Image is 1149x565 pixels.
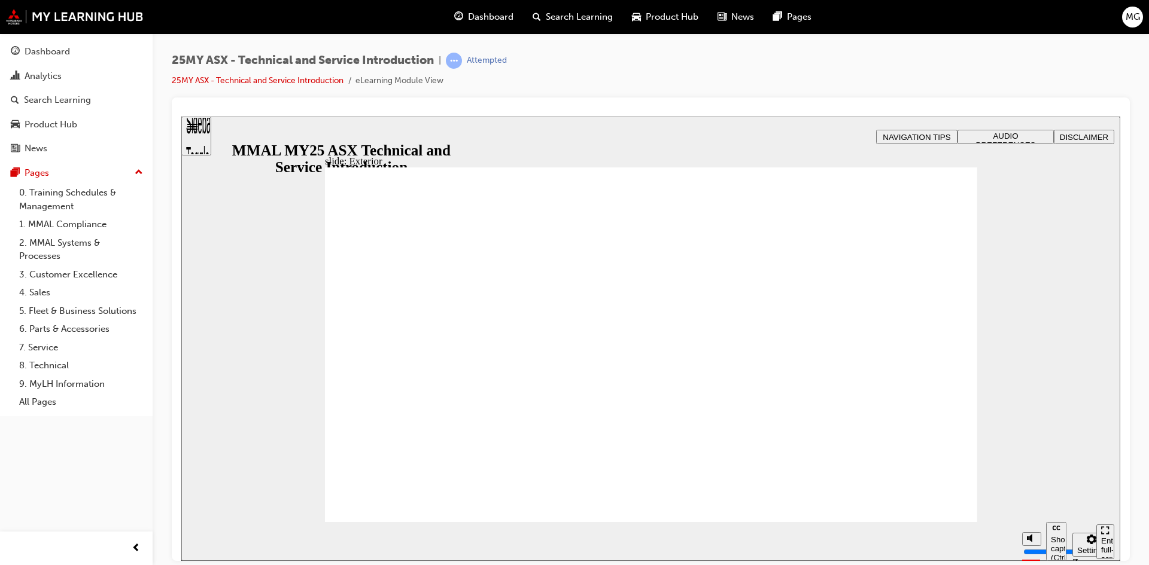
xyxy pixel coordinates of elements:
[1122,7,1143,28] button: MG
[891,440,915,475] label: Zoom to fit
[25,45,70,59] div: Dashboard
[25,69,62,83] div: Analytics
[718,10,727,25] span: news-icon
[865,405,885,444] button: Show captions (Ctrl+Alt+C)
[842,430,919,440] input: volume
[764,5,821,29] a: pages-iconPages
[14,265,148,284] a: 3. Customer Excellence
[14,215,148,234] a: 1. MMAL Compliance
[11,47,20,57] span: guage-icon
[11,95,19,106] span: search-icon
[787,10,811,24] span: Pages
[14,184,148,215] a: 0. Training Schedules & Management
[776,13,873,28] button: AUDIO PREFERENCES
[920,420,928,456] div: Enter full-screen (Ctrl+Alt+F)
[5,65,148,87] a: Analytics
[622,5,708,29] a: car-iconProduct Hub
[841,416,860,429] button: Mute (Ctrl+Alt+M)
[1126,10,1140,24] span: MG
[795,15,855,33] span: AUDIO PREFERENCES
[14,393,148,411] a: All Pages
[731,10,754,24] span: News
[5,89,148,111] a: Search Learning
[835,405,909,444] div: misc controls
[11,120,20,130] span: car-icon
[773,10,782,25] span: pages-icon
[14,338,148,357] a: 7. Service
[891,416,929,440] button: Settings
[446,53,462,69] span: learningRecordVerb_ATTEMPT-icon
[873,13,933,28] button: DISCLAIMER
[896,429,925,438] div: Settings
[523,5,622,29] a: search-iconSearch Learning
[14,234,148,265] a: 2. MMAL Systems & Processes
[5,162,148,184] button: Pages
[11,71,20,82] span: chart-icon
[172,75,344,85] a: 25MY ASX - Technical and Service Introduction
[5,114,148,136] a: Product Hub
[24,93,91,107] div: Search Learning
[445,5,523,29] a: guage-iconDashboard
[533,10,541,25] span: search-icon
[14,375,148,393] a: 9. MyLH Information
[6,9,144,25] img: mmal
[5,138,148,160] a: News
[468,10,513,24] span: Dashboard
[632,10,641,25] span: car-icon
[14,302,148,320] a: 5. Fleet & Business Solutions
[646,10,698,24] span: Product Hub
[172,54,434,68] span: 25MY ASX - Technical and Service Introduction
[14,356,148,375] a: 8. Technical
[5,41,148,63] a: Dashboard
[454,10,463,25] span: guage-icon
[11,143,20,154] span: news-icon
[25,142,47,155] div: News
[355,74,443,88] li: eLearning Module View
[870,419,880,445] div: Show captions (Ctrl+Alt+C)
[5,38,148,162] button: DashboardAnalyticsSearch LearningProduct HubNews
[11,168,20,179] span: pages-icon
[14,283,148,302] a: 4. Sales
[546,10,613,24] span: Search Learning
[879,16,927,25] span: DISCLAIMER
[25,118,77,132] div: Product Hub
[135,165,143,181] span: up-icon
[439,54,441,68] span: |
[915,408,933,442] button: Enter full-screen (Ctrl+Alt+F)
[132,541,141,556] span: prev-icon
[701,16,769,25] span: NAVIGATION TIPS
[915,405,933,444] nav: slide navigation
[695,13,776,28] button: NAVIGATION TIPS
[25,166,49,180] div: Pages
[708,5,764,29] a: news-iconNews
[14,320,148,338] a: 6. Parts & Accessories
[467,55,507,66] div: Attempted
